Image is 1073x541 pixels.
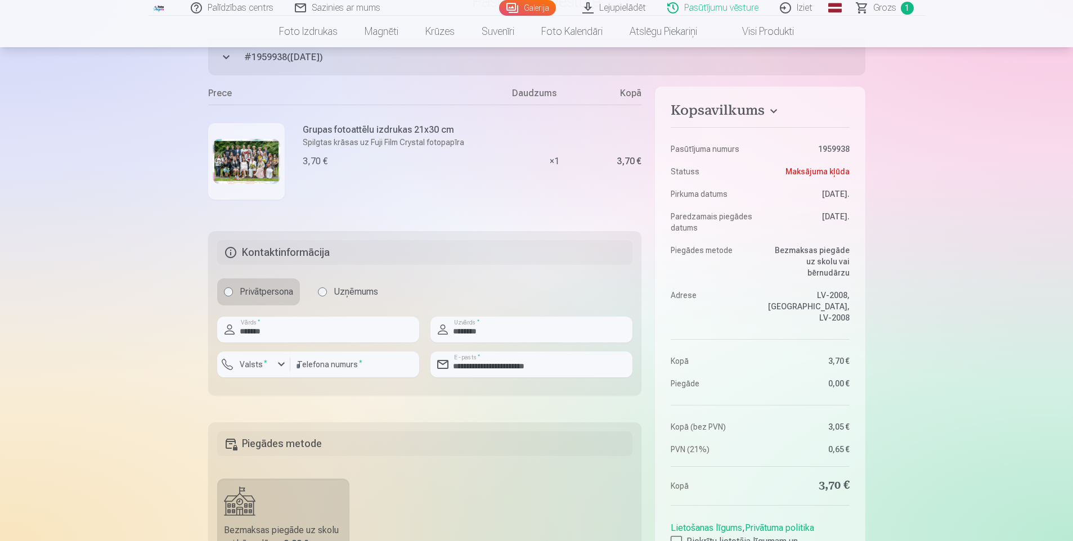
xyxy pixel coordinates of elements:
[512,87,596,105] div: Daudzums
[671,102,849,123] button: Kopsavilkums
[766,290,850,323] dd: LV-2008, [GEOGRAPHIC_DATA], LV-2008
[671,421,755,432] dt: Kopā (bez PVN)
[208,87,513,105] div: Prece
[671,378,755,389] dt: Piegāde
[785,166,850,177] span: Maksājuma kļūda
[311,278,385,305] label: Uzņēmums
[208,38,865,75] button: #1959938([DATE])
[766,211,850,233] dd: [DATE].
[671,143,755,155] dt: Pasūtījuma numurs
[766,188,850,200] dd: [DATE].
[244,51,865,64] span: # 1959938 ( [DATE] )
[266,16,351,47] a: Foto izdrukas
[766,355,850,367] dd: 3,70 €
[468,16,528,47] a: Suvenīri
[153,4,165,11] img: /fa3
[528,16,616,47] a: Foto kalendāri
[303,123,464,137] h6: Grupas fotoattēlu izdrukas 21x30 cm
[217,240,633,265] h5: Kontaktinformācija
[616,16,711,47] a: Atslēgu piekariņi
[217,278,300,305] label: Privātpersona
[303,155,327,168] div: 3,70 €
[617,158,641,165] div: 3,70 €
[224,287,233,296] input: Privātpersona
[766,378,850,389] dd: 0,00 €
[671,188,755,200] dt: Pirkuma datums
[596,87,641,105] div: Kopā
[766,143,850,155] dd: 1959938
[873,1,896,15] span: Grozs
[671,355,755,367] dt: Kopā
[745,522,814,533] a: Privātuma politika
[671,444,755,455] dt: PVN (21%)
[318,287,327,296] input: Uzņēmums
[766,478,850,494] dd: 3,70 €
[671,522,742,533] a: Lietošanas līgums
[766,444,850,455] dd: 0,65 €
[901,2,914,15] span: 1
[235,359,272,370] label: Valsts
[512,105,596,218] div: × 1
[217,351,290,377] button: Valsts*
[671,478,755,494] dt: Kopā
[412,16,468,47] a: Krūzes
[671,290,755,323] dt: Adrese
[766,421,850,432] dd: 3,05 €
[303,137,464,148] p: Spilgtas krāsas uz Fuji Film Crystal fotopapīra
[711,16,807,47] a: Visi produkti
[671,166,755,177] dt: Statuss
[217,431,633,456] h5: Piegādes metode
[671,245,755,278] dt: Piegādes metode
[671,211,755,233] dt: Paredzamais piegādes datums
[766,245,850,278] dd: Bezmaksas piegāde uz skolu vai bērnudārzu
[351,16,412,47] a: Magnēti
